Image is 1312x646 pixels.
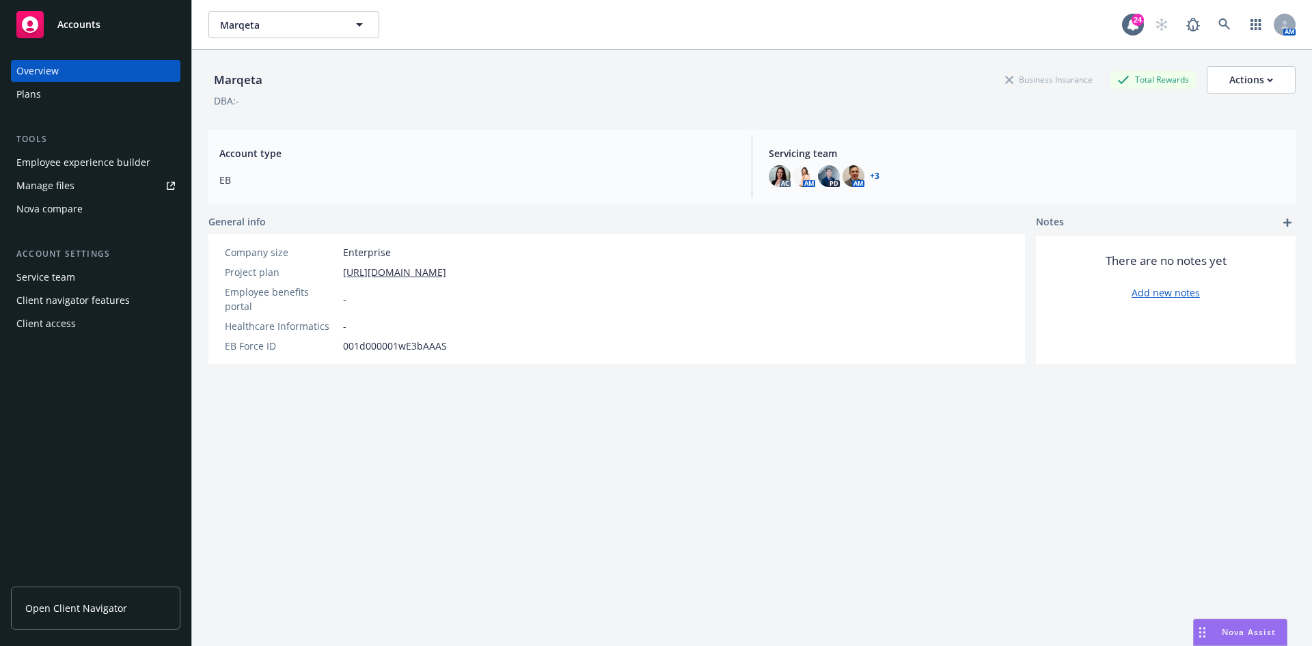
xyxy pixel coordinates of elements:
[208,71,268,89] div: Marqeta
[11,198,180,220] a: Nova compare
[25,601,127,615] span: Open Client Navigator
[225,285,338,313] div: Employee benefits portal
[1179,11,1207,38] a: Report a Bug
[11,132,180,146] div: Tools
[1193,619,1287,646] button: Nova Assist
[208,11,379,38] button: Marqeta
[16,290,130,311] div: Client navigator features
[225,265,338,279] div: Project plan
[11,290,180,311] a: Client navigator features
[225,319,338,333] div: Healthcare Informatics
[1207,66,1296,94] button: Actions
[769,165,791,187] img: photo
[1036,214,1064,231] span: Notes
[16,152,150,173] div: Employee experience builder
[1148,11,1175,38] a: Start snowing
[1132,14,1144,26] div: 24
[1242,11,1270,38] a: Switch app
[793,165,815,187] img: photo
[343,245,391,259] span: Enterprise
[16,60,59,82] div: Overview
[1229,67,1273,93] div: Actions
[998,71,1099,88] div: Business Insurance
[16,266,75,288] div: Service team
[11,60,180,82] a: Overview
[1211,11,1238,38] a: Search
[57,19,100,30] span: Accounts
[1106,253,1227,269] span: There are no notes yet
[1110,71,1196,88] div: Total Rewards
[11,247,180,261] div: Account settings
[11,175,180,197] a: Manage files
[16,198,83,220] div: Nova compare
[11,83,180,105] a: Plans
[343,292,346,307] span: -
[220,18,338,32] span: Marqeta
[769,146,1285,160] span: Servicing team
[843,165,864,187] img: photo
[818,165,840,187] img: photo
[1194,619,1211,645] div: Drag to move
[208,214,266,229] span: General info
[225,245,338,259] div: Company size
[225,339,338,353] div: EB Force ID
[870,172,879,180] a: +3
[219,173,735,187] span: EB
[11,313,180,335] a: Client access
[16,83,41,105] div: Plans
[1222,626,1276,638] span: Nova Assist
[16,175,74,197] div: Manage files
[11,152,180,173] a: Employee experience builder
[219,146,735,160] span: Account type
[343,265,446,279] a: [URL][DOMAIN_NAME]
[1132,285,1200,300] a: Add new notes
[16,313,76,335] div: Client access
[1279,214,1296,231] a: add
[214,94,239,108] div: DBA: -
[11,266,180,288] a: Service team
[343,319,346,333] span: -
[11,5,180,44] a: Accounts
[343,339,447,353] span: 001d000001wE3bAAAS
